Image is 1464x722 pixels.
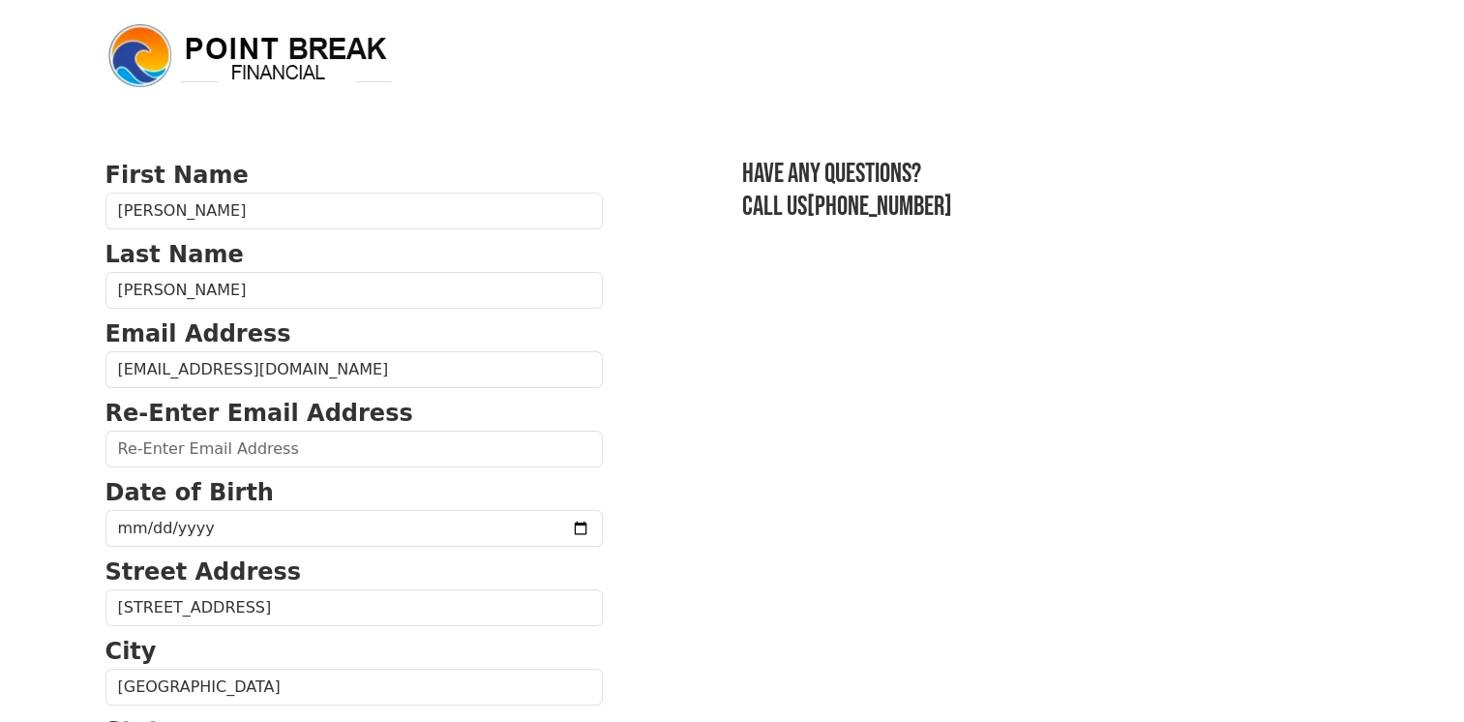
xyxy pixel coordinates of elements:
h3: Call us [742,191,1359,224]
input: Street Address [105,589,603,626]
input: Last Name [105,272,603,309]
input: First Name [105,193,603,229]
strong: Re-Enter Email Address [105,400,413,427]
strong: Street Address [105,558,302,586]
strong: Email Address [105,320,291,347]
strong: Date of Birth [105,479,274,506]
img: logo.png [105,21,396,91]
a: [PHONE_NUMBER] [807,191,952,223]
input: City [105,669,603,706]
strong: City [105,638,157,665]
input: Re-Enter Email Address [105,431,603,467]
h3: Have any questions? [742,158,1359,191]
strong: Last Name [105,241,244,268]
strong: First Name [105,162,249,189]
input: Email Address [105,351,603,388]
